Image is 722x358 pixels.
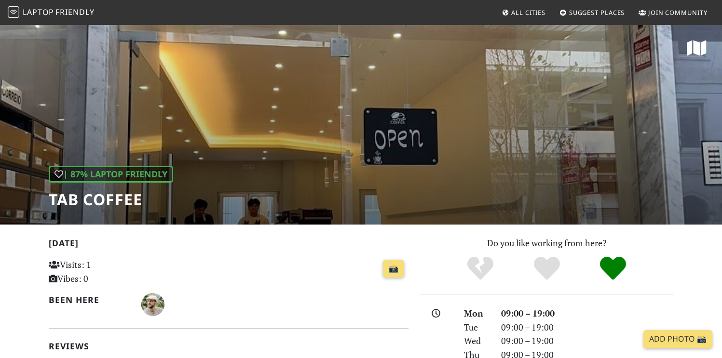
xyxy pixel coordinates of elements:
p: Do you like working from here? [420,236,674,250]
div: No [447,255,514,282]
div: Definitely! [580,255,646,282]
img: 5152-shaun.jpg [141,293,164,316]
h2: [DATE] [49,238,409,252]
div: 09:00 – 19:00 [495,334,680,348]
div: Tue [458,320,495,334]
a: Suggest Places [556,4,629,21]
div: Mon [458,306,495,320]
a: LaptopFriendly LaptopFriendly [8,4,95,21]
span: Friendly [55,7,94,17]
span: Shaun Patrick [141,298,164,309]
h1: TAB coffee [49,190,173,209]
a: 📸 [383,260,404,278]
span: Laptop [23,7,54,17]
div: Wed [458,334,495,348]
div: 09:00 – 19:00 [495,320,680,334]
h2: Reviews [49,341,409,351]
h2: Been here [49,295,130,305]
img: LaptopFriendly [8,6,19,18]
a: Add Photo 📸 [643,330,712,348]
a: All Cities [498,4,549,21]
div: 09:00 – 19:00 [495,306,680,320]
span: Join Community [648,8,708,17]
a: Join Community [635,4,711,21]
p: Visits: 1 Vibes: 0 [49,258,161,286]
span: All Cities [511,8,545,17]
div: | 87% Laptop Friendly [49,166,173,183]
span: Suggest Places [569,8,625,17]
div: Yes [514,255,580,282]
